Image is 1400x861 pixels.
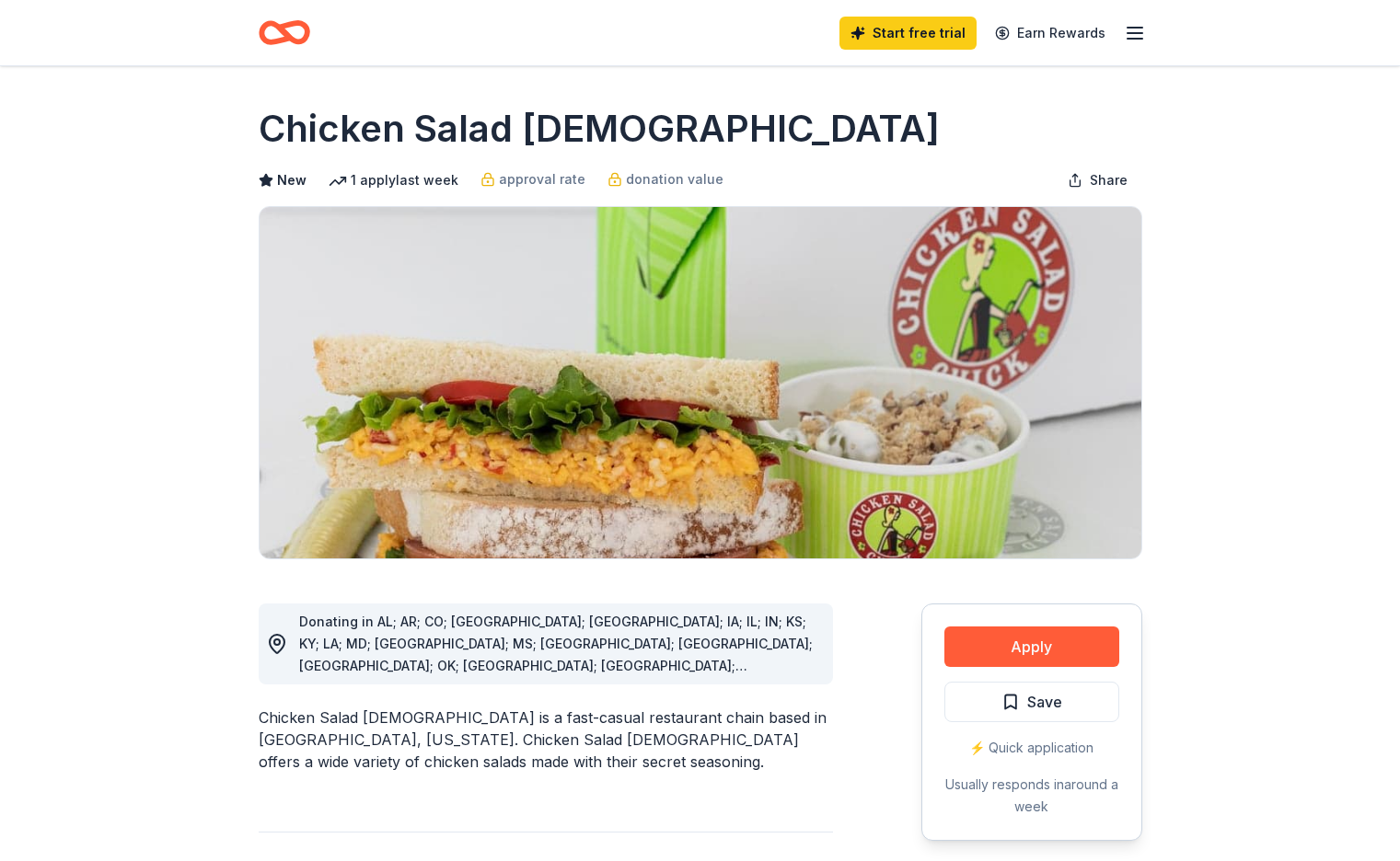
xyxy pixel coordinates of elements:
a: Earn Rewards [984,17,1117,50]
a: Home [259,11,310,54]
span: donation value [626,168,723,190]
button: Save [944,682,1119,722]
div: Usually responds in around a week [944,774,1119,818]
span: New [277,169,307,191]
div: ⚡️ Quick application [944,737,1119,759]
span: Donating in AL; AR; CO; [GEOGRAPHIC_DATA]; [GEOGRAPHIC_DATA]; IA; IL; IN; KS; KY; LA; MD; [GEOGRA... [299,614,813,695]
a: approval rate [480,168,585,190]
a: donation value [607,168,723,190]
div: 1 apply last week [329,169,458,191]
h1: Chicken Salad [DEMOGRAPHIC_DATA] [259,103,940,155]
span: Share [1090,169,1128,191]
a: Start free trial [839,17,977,50]
div: Chicken Salad [DEMOGRAPHIC_DATA] is a fast-casual restaurant chain based in [GEOGRAPHIC_DATA], [U... [259,706,833,773]
span: approval rate [499,168,585,190]
button: Share [1053,162,1142,199]
img: Image for Chicken Salad Chick [260,207,1141,558]
button: Apply [944,626,1119,667]
span: Save [1027,690,1062,714]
